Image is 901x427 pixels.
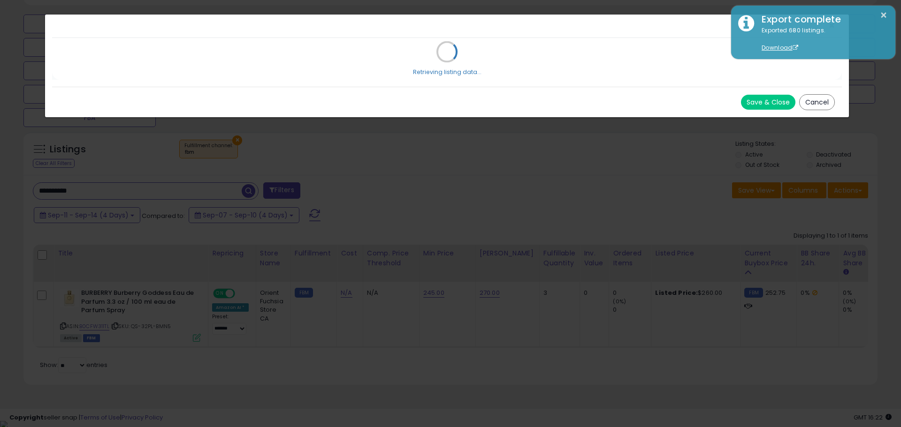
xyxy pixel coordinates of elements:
[799,94,835,110] button: Cancel
[762,44,798,52] a: Download
[755,26,888,52] div: Exported 680 listings.
[755,13,888,26] div: Export complete
[741,95,795,110] button: Save & Close
[880,9,887,21] button: ×
[413,68,481,76] div: Retrieving listing data...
